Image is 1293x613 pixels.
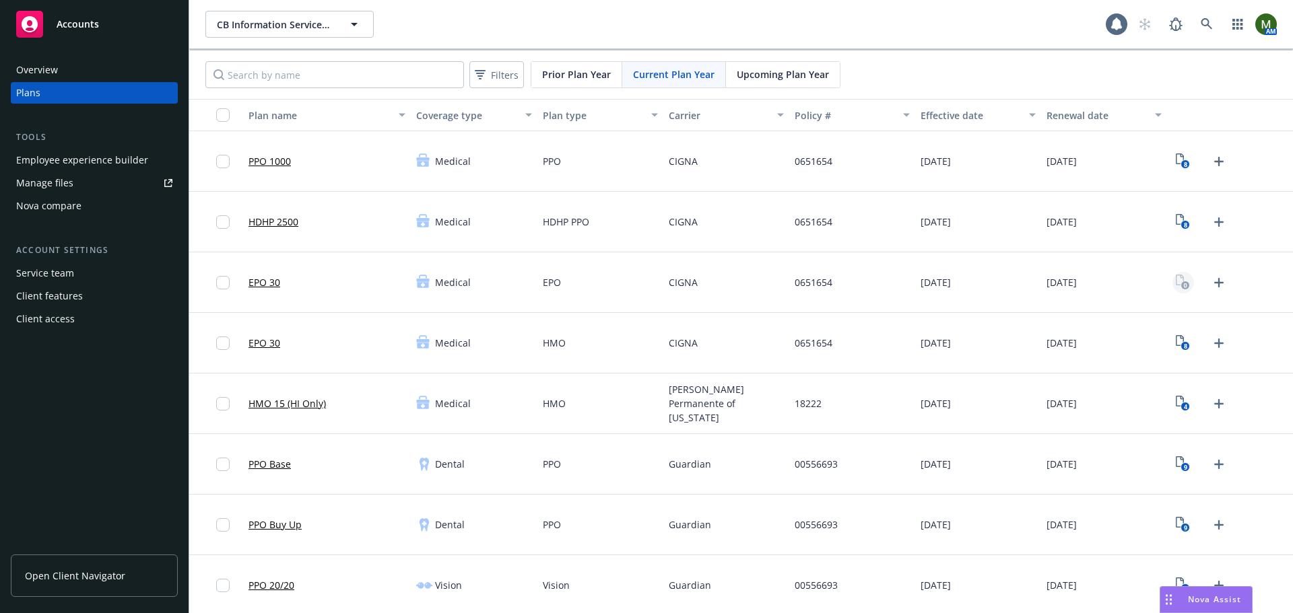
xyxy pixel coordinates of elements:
[1172,151,1194,172] a: View Plan Documents
[1172,575,1194,596] a: View Plan Documents
[663,99,789,131] button: Carrier
[11,131,178,144] div: Tools
[205,11,374,38] button: CB Information Services Inc
[57,19,99,30] span: Accounts
[1208,332,1230,354] a: Upload Plan Documents
[921,215,951,229] span: [DATE]
[1184,221,1187,229] text: 8
[216,276,230,289] input: Toggle Row Selected
[1172,211,1194,233] a: View Plan Documents
[633,67,715,81] span: Current Plan Year
[1208,393,1230,414] a: Upload Plan Documents
[205,61,464,88] input: Search by name
[216,397,230,410] input: Toggle Row Selected
[248,336,280,350] a: EPO 30
[669,275,698,289] span: CIGNA
[669,154,698,168] span: CIGNA
[1208,454,1230,475] a: Upload Plan Documents
[11,82,178,104] a: Plans
[1047,275,1077,289] span: [DATE]
[537,99,663,131] button: Plan type
[435,457,465,471] span: Dental
[216,155,230,168] input: Toggle Row Selected
[16,172,73,194] div: Manage files
[921,578,951,592] span: [DATE]
[216,579,230,592] input: Toggle Row Selected
[921,108,1021,122] div: Effective date
[435,336,471,350] span: Medical
[435,275,471,289] span: Medical
[1208,575,1230,596] a: Upload Plan Documents
[243,99,411,131] button: Plan name
[669,108,769,122] div: Carrier
[669,457,711,471] span: Guardian
[1184,524,1187,532] text: 9
[543,396,566,410] span: HMO
[216,458,230,471] input: Toggle Row Selected
[669,517,711,532] span: Guardian
[795,108,895,122] div: Policy #
[669,336,698,350] span: CIGNA
[543,517,561,532] span: PPO
[1172,272,1194,293] a: View Plan Documents
[795,275,832,289] span: 0651654
[1160,587,1177,612] div: Drag to move
[248,275,280,289] a: EPO 30
[435,396,471,410] span: Medical
[216,108,230,122] input: Select all
[915,99,1041,131] button: Effective date
[16,82,40,104] div: Plans
[25,569,125,583] span: Open Client Navigator
[248,578,294,592] a: PPO 20/20
[789,99,915,131] button: Policy #
[543,215,589,229] span: HDHP PPO
[1047,215,1077,229] span: [DATE]
[16,308,75,330] div: Client access
[435,578,462,592] span: Vision
[543,275,561,289] span: EPO
[1160,586,1253,613] button: Nova Assist
[411,99,537,131] button: Coverage type
[248,457,291,471] a: PPO Base
[11,59,178,81] a: Overview
[248,154,291,168] a: PPO 1000
[472,65,521,85] span: Filters
[921,336,951,350] span: [DATE]
[543,154,561,168] span: PPO
[248,517,302,532] a: PPO Buy Up
[921,275,951,289] span: [DATE]
[248,396,326,410] a: HMO 15 (HI Only)
[435,517,465,532] span: Dental
[543,457,561,471] span: PPO
[1208,514,1230,536] a: Upload Plan Documents
[1184,160,1187,169] text: 8
[16,262,74,284] div: Service team
[1208,272,1230,293] a: Upload Plan Documents
[1041,99,1167,131] button: Renewal date
[543,108,643,122] div: Plan type
[216,518,230,532] input: Toggle Row Selected
[1172,393,1194,414] a: View Plan Documents
[11,244,178,257] div: Account settings
[469,61,524,88] button: Filters
[1172,454,1194,475] a: View Plan Documents
[1162,11,1189,38] a: Report a Bug
[921,457,951,471] span: [DATE]
[1047,336,1077,350] span: [DATE]
[11,308,178,330] a: Client access
[737,67,829,81] span: Upcoming Plan Year
[491,68,519,82] span: Filters
[795,396,822,410] span: 18222
[1208,151,1230,172] a: Upload Plan Documents
[1224,11,1251,38] a: Switch app
[216,215,230,229] input: Toggle Row Selected
[795,336,832,350] span: 0651654
[248,215,298,229] a: HDHP 2500
[669,578,711,592] span: Guardian
[795,154,832,168] span: 0651654
[543,336,566,350] span: HMO
[1184,402,1187,411] text: 4
[542,67,611,81] span: Prior Plan Year
[435,215,471,229] span: Medical
[248,108,391,122] div: Plan name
